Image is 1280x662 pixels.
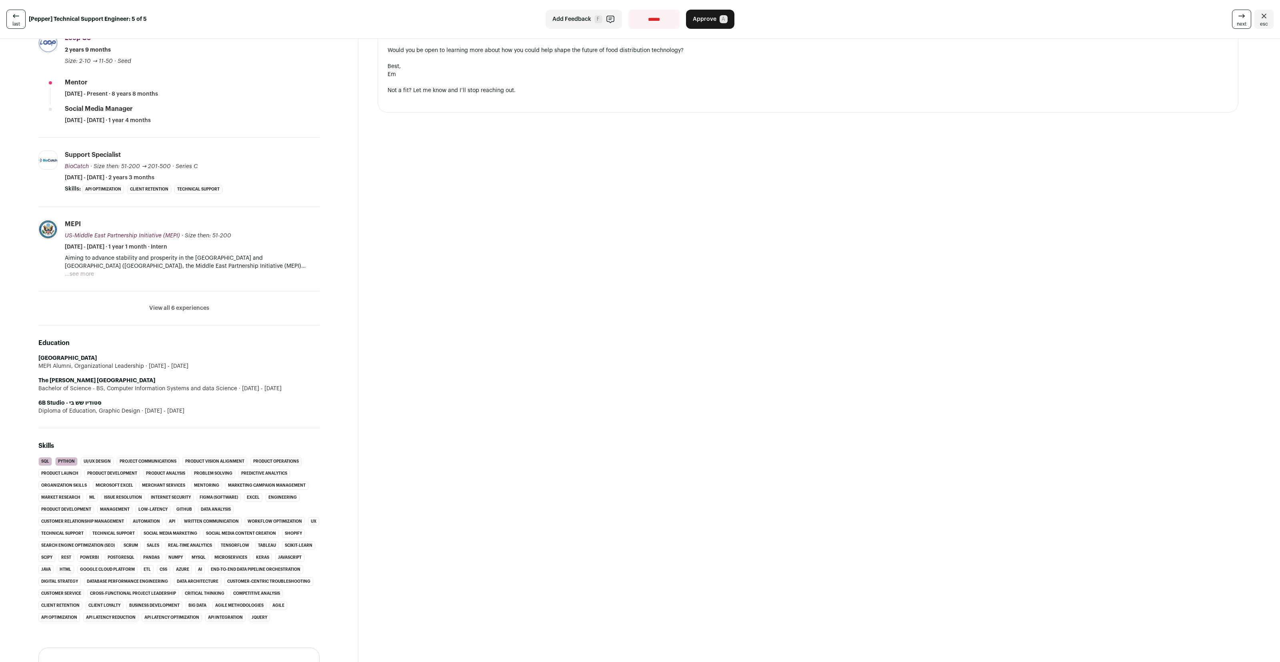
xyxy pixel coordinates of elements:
li: Project Communications [117,457,179,466]
img: 0572dd0dc742090eb4933a13dcc65bf41fabf1d5befa5e56233b6d47d968c2f7.jpg [39,158,57,162]
button: Approve A [686,10,734,29]
span: US-Middle East Partnership Initiative (MEPI) [65,233,180,239]
li: NumPy [166,553,186,562]
div: Support Specialist [65,150,121,159]
strong: [Pepper] Technical Support Engineer: 5 of 5 [29,15,147,23]
span: [DATE] - Present · 8 years 8 months [65,90,158,98]
button: View all 6 experiences [149,304,209,312]
span: last [12,21,20,27]
span: · Size then: 51-200 → 201-500 [90,164,171,169]
span: [DATE] - [DATE] [140,407,184,415]
li: Predictive Analytics [238,469,290,478]
span: esc [1260,21,1268,27]
li: SciPy [38,553,55,562]
span: Series C [176,164,198,169]
span: · Size then: 51-200 [182,233,231,239]
li: Digital Strategy [38,577,81,586]
li: customer relationship management [38,517,127,526]
li: Figma (Software) [197,493,241,502]
li: API optimization [38,613,80,622]
li: management [97,505,132,514]
li: REST [58,553,74,562]
li: ui/ux design [81,457,114,466]
li: Product Launch [38,469,81,478]
h2: Skills [38,441,320,451]
li: Agile Methodologies [212,601,266,610]
li: Python [55,457,78,466]
li: Product Analysis [143,469,188,478]
li: Competitive Analysis [230,589,283,598]
li: Cross-Functional Project Leadership [87,589,179,598]
a: last [6,10,26,29]
li: Pandas [140,553,162,562]
li: Internet Security [148,493,194,502]
li: Database Performance Engineering [84,577,171,586]
span: Seed [118,58,131,64]
span: A [720,15,728,23]
li: Issue resolution [101,493,145,502]
li: Critical Thinking [182,589,227,598]
div: MEPI Alumni, Organizational Leadership [38,362,320,370]
li: JavaScript [275,553,304,562]
li: api [166,517,178,526]
li: Technical support [174,185,222,194]
span: [DATE] - [DATE] · 2 years 3 months [65,174,154,182]
li: Written communication [181,517,242,526]
span: · [172,162,174,171]
p: Aiming to advance stability and prosperity in the [GEOGRAPHIC_DATA] and [GEOGRAPHIC_DATA] ([GEOGR... [65,254,320,270]
li: Scikit-Learn [282,541,315,550]
li: github [174,505,195,514]
span: 2 years 9 months [65,46,111,54]
div: Social Media Manager [65,104,133,113]
li: Product Vision Alignment [182,457,247,466]
a: Close [1254,10,1274,29]
li: Problem Solving [191,469,235,478]
button: ...see more [65,270,94,278]
li: Customer service [38,589,84,598]
li: Client retention [38,601,82,610]
li: Social Media Marketing [141,529,200,538]
li: low-latency [136,505,170,514]
a: next [1232,10,1251,29]
li: End-to-End Data Pipeline Orchestration [208,565,303,574]
li: Big Data [186,601,209,610]
div: Bachelor of Science - BS, Computer Information Systems and data Science [38,385,320,393]
li: API Latency Optimization [142,613,202,622]
li: HTML [57,565,74,574]
li: ETL [141,565,154,574]
li: Mentoring [191,481,222,490]
div: Diploma of Education, Graphic Design [38,407,320,415]
li: automation [130,517,163,526]
li: Market Research [38,493,83,502]
span: next [1237,21,1246,27]
li: API optimization [82,185,124,194]
li: data analysis [198,505,234,514]
div: Would you be open to learning more about how you could help shape the future of food distribution... [388,46,1228,54]
li: Excel [244,493,262,502]
li: Microservices [212,553,250,562]
button: Add Feedback F [546,10,622,29]
li: Real-time Analytics [165,541,215,550]
li: Engineering [266,493,300,502]
li: CSS [157,565,170,574]
span: BioCatch [65,164,89,169]
li: Technical Support [90,529,138,538]
li: PowerBI [77,553,102,562]
div: Best, [388,62,1228,70]
li: product development [38,505,94,514]
span: · [114,57,116,65]
h2: Education [38,338,320,348]
span: Add Feedback [552,15,591,23]
li: Sales [144,541,162,550]
li: Technical support [38,529,86,538]
li: Business Development [126,601,182,610]
li: Azure [173,565,192,574]
span: F [594,15,602,23]
strong: [GEOGRAPHIC_DATA] [38,355,97,361]
li: MySQL [189,553,208,562]
li: Marketing Campaign Management [225,481,308,490]
li: Shopify [282,529,305,538]
li: Agile [270,601,287,610]
span: Skills: [65,185,81,193]
li: jQuery [249,613,270,622]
